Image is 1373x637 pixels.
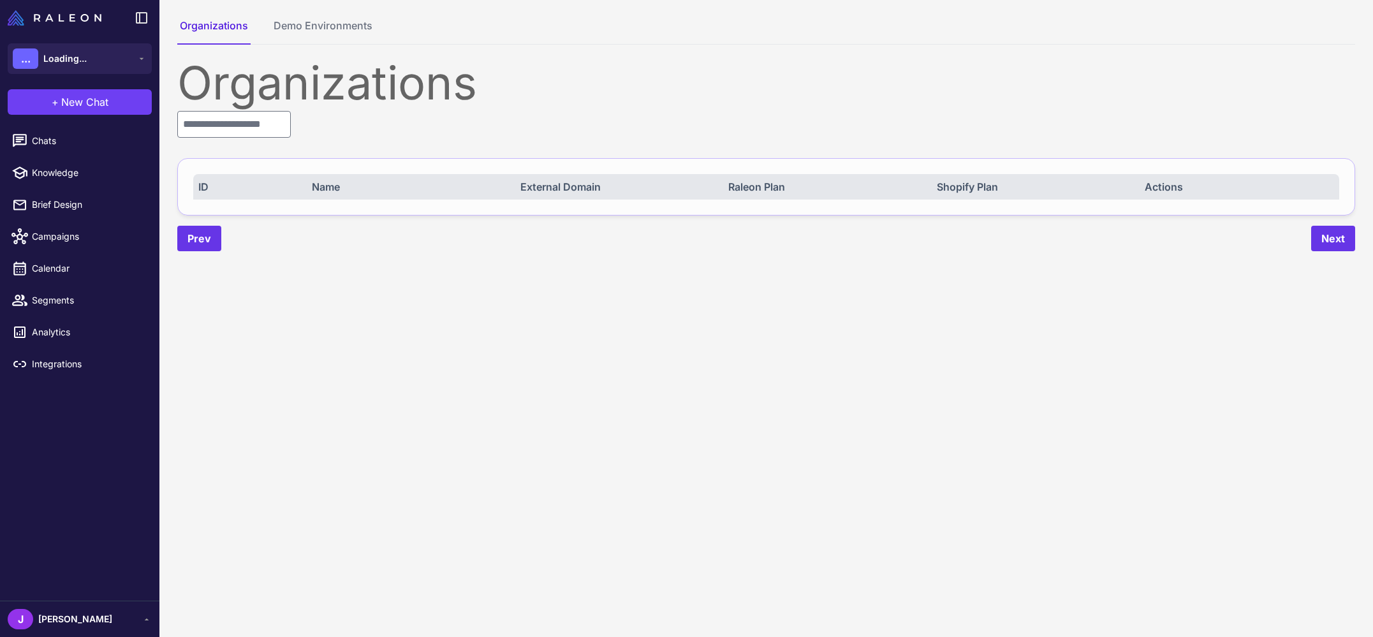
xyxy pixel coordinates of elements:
div: External Domain [520,179,710,194]
a: Analytics [5,319,154,346]
img: Raleon Logo [8,10,101,26]
a: Knowledge [5,159,154,186]
div: Actions [1145,179,1334,194]
button: Demo Environments [271,18,375,45]
button: Next [1311,226,1355,251]
button: ...Loading... [8,43,152,74]
div: Organizations [177,60,1355,106]
span: + [52,94,59,110]
a: Campaigns [5,223,154,250]
div: Shopify Plan [937,179,1126,194]
a: Chats [5,128,154,154]
div: ID [198,179,293,194]
span: Campaigns [32,230,144,244]
div: Raleon Plan [728,179,918,194]
span: Segments [32,293,144,307]
span: New Chat [61,94,108,110]
a: Segments [5,287,154,314]
span: Calendar [32,261,144,275]
span: Knowledge [32,166,144,180]
span: Brief Design [32,198,144,212]
span: Integrations [32,357,144,371]
span: Loading... [43,52,87,66]
span: Analytics [32,325,144,339]
a: Brief Design [5,191,154,218]
div: Name [312,179,501,194]
div: J [8,609,33,629]
button: Prev [177,226,221,251]
a: Integrations [5,351,154,377]
a: Calendar [5,255,154,282]
span: [PERSON_NAME] [38,612,112,626]
div: ... [13,48,38,69]
span: Chats [32,134,144,148]
button: +New Chat [8,89,152,115]
button: Organizations [177,18,251,45]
